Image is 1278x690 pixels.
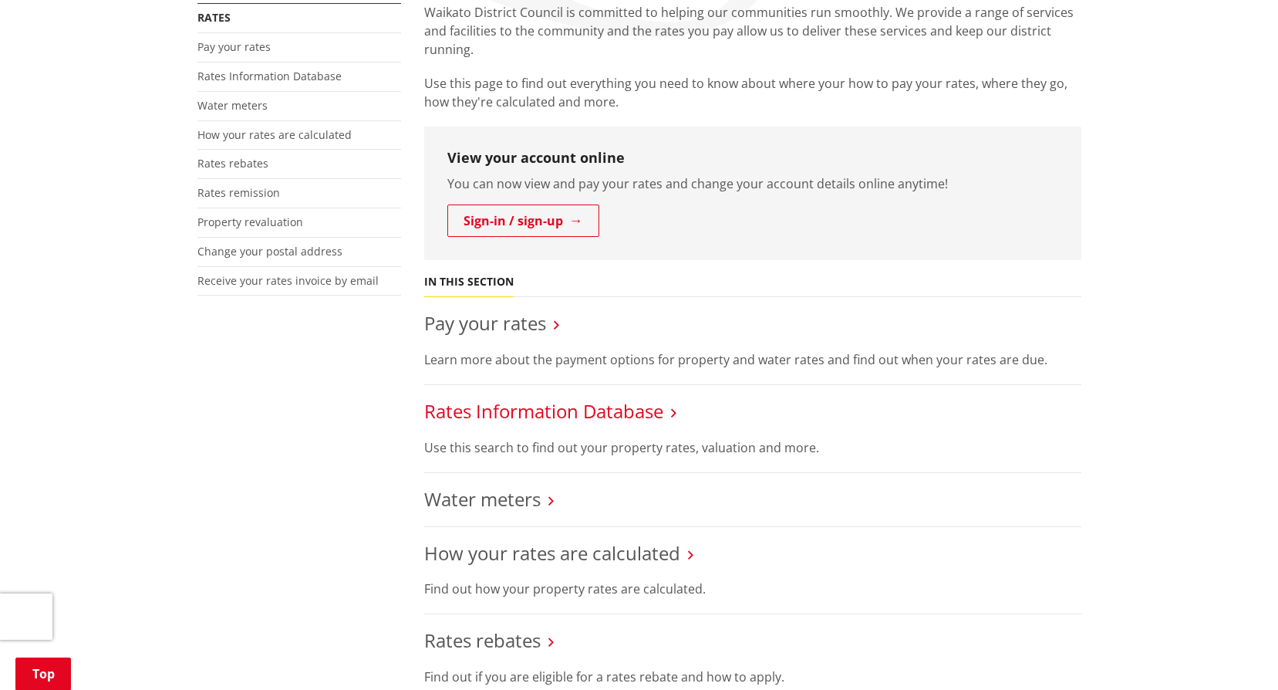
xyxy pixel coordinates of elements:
p: Find out if you are eligible for a rates rebate and how to apply. [424,668,1081,686]
a: Change your postal address [197,244,342,259]
iframe: Messenger Launcher [1207,625,1263,681]
a: Sign-in / sign-up [447,205,599,237]
a: Receive your rates invoice by email [197,273,379,288]
a: Pay your rates [424,310,546,336]
a: How your rates are calculated [424,540,680,566]
a: Rates Information Database [424,398,663,424]
a: Pay your rates [197,39,271,54]
a: Rates rebates [424,627,541,653]
a: How your rates are calculated [197,127,352,142]
a: Rates rebates [197,156,268,171]
a: Top [15,658,71,690]
p: You can now view and pay your rates and change your account details online anytime! [447,174,1058,193]
a: Water meters [424,486,541,512]
h3: View your account online [447,150,1058,167]
p: Use this search to find out your property rates, valuation and more. [424,438,1081,457]
a: Property revaluation [197,215,303,229]
h5: In this section [424,276,514,289]
p: Use this page to find out everything you need to know about where your how to pay your rates, whe... [424,74,1081,111]
p: Waikato District Council is committed to helping our communities run smoothly. We provide a range... [424,3,1081,59]
a: Rates remission [197,185,280,200]
a: Rates Information Database [197,69,342,83]
a: Water meters [197,98,268,113]
p: Learn more about the payment options for property and water rates and find out when your rates ar... [424,350,1081,369]
p: Find out how your property rates are calculated. [424,580,1081,598]
a: Rates [197,10,231,25]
